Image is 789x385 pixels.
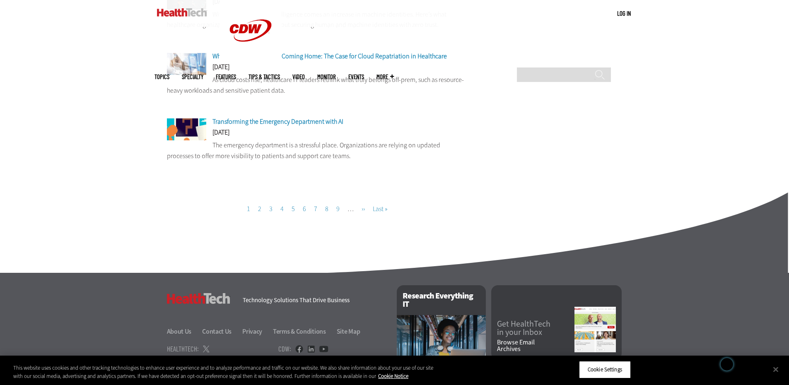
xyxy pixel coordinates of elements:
img: Home [157,8,207,17]
span: Specialty [182,74,203,80]
h2: Research Everything IT [397,285,486,315]
a: Video [292,74,305,80]
a: More information about your privacy [378,373,408,380]
a: 2 [258,205,261,213]
h3: HealthTech [167,293,230,304]
img: illustration of question mark [167,118,206,140]
span: Topics [154,74,169,80]
a: 1 [247,205,250,213]
a: CDW [220,55,282,63]
a: 8 [325,205,328,213]
a: Transforming the Emergency Department with AI [212,117,343,126]
span: ›› [362,205,365,213]
a: Tips & Tactics [249,74,280,80]
a: Features [216,74,236,80]
button: Close [767,360,785,378]
a: Log in [617,10,631,17]
a: Get HealthTechin your Inbox [497,320,574,337]
div: This website uses cookies and other tracking technologies to enhance user experience and to analy... [13,364,434,380]
span: More [376,74,394,80]
div: [DATE] [167,129,468,140]
h4: CDW: [278,345,291,352]
h4: HealthTech: [167,345,199,352]
button: Cookie Settings [579,361,631,378]
span: Last » [373,205,387,213]
div: User menu [617,9,631,18]
a: Events [348,74,364,80]
img: newsletter screenshot [574,307,616,352]
a: Site Map [337,327,360,336]
a: 3 [269,205,273,213]
a: 5 [292,205,295,213]
p: The emergency department is a stressful place. Organizations are relying on updated processes to ... [167,140,468,161]
a: Terms & Conditions [273,327,335,336]
a: 6 [303,205,306,213]
a: About Us [167,327,201,336]
a: 4 [280,205,284,213]
a: Privacy [242,327,272,336]
h4: Technology Solutions That Drive Business [243,297,386,303]
a: 7 [314,205,317,213]
li: … [344,201,357,217]
a: Browse EmailArchives [497,339,574,352]
a: Contact Us [202,327,241,336]
a: 9 [336,205,340,213]
a: MonITor [317,74,336,80]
